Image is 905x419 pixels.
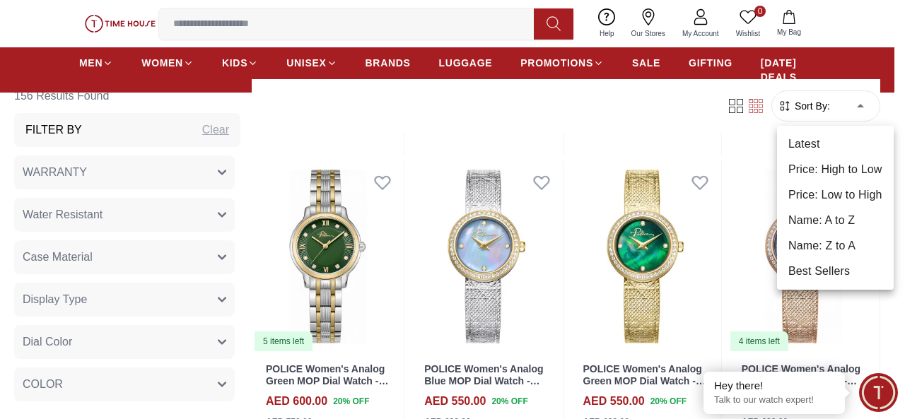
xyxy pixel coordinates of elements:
[859,373,898,412] div: Chat Widget
[777,259,894,284] li: Best Sellers
[777,131,894,157] li: Latest
[777,182,894,208] li: Price: Low to High
[777,157,894,182] li: Price: High to Low
[714,379,834,393] div: Hey there!
[714,394,834,406] p: Talk to our watch expert!
[777,208,894,233] li: Name: A to Z
[777,233,894,259] li: Name: Z to A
